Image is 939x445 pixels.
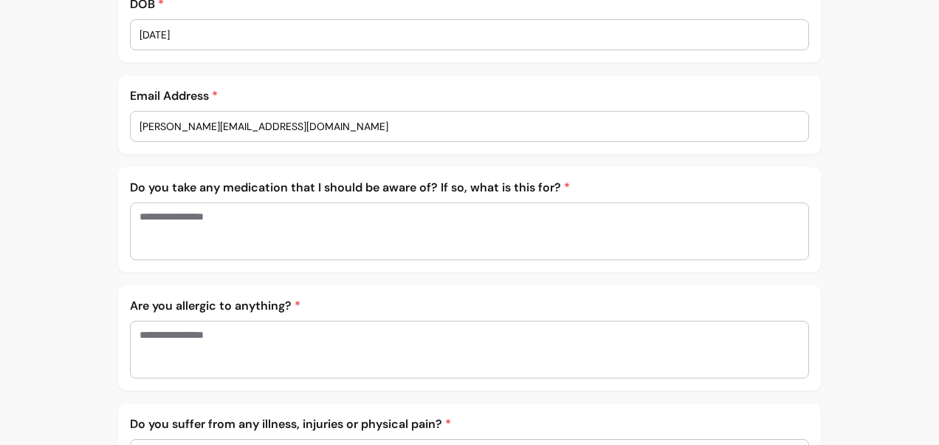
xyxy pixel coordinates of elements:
[130,297,809,315] p: Are you allergic to anything?
[140,119,799,134] input: Enter your answer
[140,327,799,372] textarea: Enter your answer
[130,87,809,105] p: Email Address
[140,27,799,42] input: Enter your answer
[130,179,809,197] p: Do you take any medication that I should be aware of? If so, what is this for?
[140,209,799,254] textarea: Enter your answer
[130,415,809,433] p: Do you suffer from any illness, injuries or physical pain?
